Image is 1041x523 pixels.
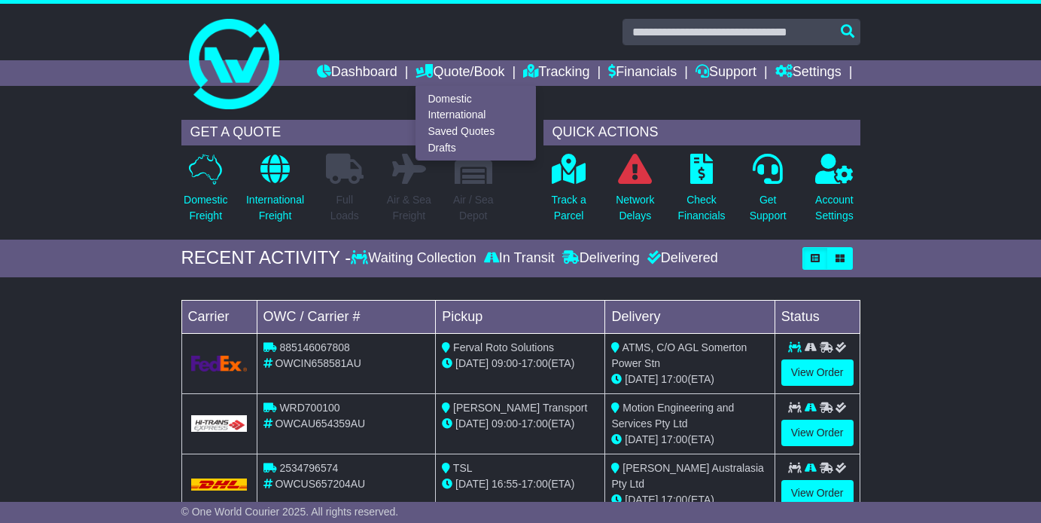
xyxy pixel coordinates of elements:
[677,192,725,224] p: Check Financials
[480,250,559,267] div: In Transit
[815,192,854,224] p: Account Settings
[279,402,339,414] span: WRD700100
[522,357,548,369] span: 17:00
[552,192,586,224] p: Track a Parcel
[608,60,677,86] a: Financials
[522,478,548,490] span: 17:00
[416,90,535,107] a: Domestic
[775,300,860,333] td: Status
[453,402,587,414] span: [PERSON_NAME] Transport
[191,415,248,432] img: GetCarrierServiceLogo
[605,300,775,333] td: Delivery
[326,192,364,224] p: Full Loads
[492,357,518,369] span: 09:00
[191,356,248,372] img: GetCarrierServiceLogo
[275,417,365,430] span: OWCAU654359AU
[279,341,349,353] span: 885146067808
[522,417,548,430] span: 17:00
[611,402,734,430] span: Motion Engineering and Services Pty Ltd
[387,192,431,224] p: Air & Sea Freight
[781,420,854,446] a: View Order
[415,86,536,161] div: Quote/Book
[279,462,338,474] span: 2534796574
[436,300,605,333] td: Pickup
[611,462,763,490] span: [PERSON_NAME] Australasia Pty Ltd
[351,250,479,267] div: Waiting Collection
[775,60,842,86] a: Settings
[559,250,644,267] div: Delivering
[317,60,397,86] a: Dashboard
[416,139,535,156] a: Drafts
[611,432,768,448] div: (ETA)
[453,462,473,474] span: TSL
[543,120,860,145] div: QUICK ACTIONS
[453,341,554,353] span: Ferval Roto Solutions
[492,478,518,490] span: 16:55
[275,357,361,369] span: OWCIN658581AU
[696,60,756,86] a: Support
[455,417,489,430] span: [DATE]
[246,192,304,224] p: International Freight
[181,506,399,518] span: © One World Courier 2025. All rights reserved.
[245,153,305,232] a: InternationalFreight
[416,124,535,140] a: Saved Quotes
[275,478,365,490] span: OWCUS657204AU
[661,494,687,506] span: 17:00
[455,357,489,369] span: [DATE]
[611,372,768,387] div: (ETA)
[191,479,248,491] img: DHL.png
[551,153,587,232] a: Track aParcel
[257,300,436,333] td: OWC / Carrier #
[442,476,598,492] div: - (ETA)
[616,192,654,224] p: Network Delays
[814,153,854,232] a: AccountSettings
[661,373,687,385] span: 17:00
[492,417,518,430] span: 09:00
[661,433,687,445] span: 17:00
[677,153,726,232] a: CheckFinancials
[750,192,787,224] p: Get Support
[625,433,658,445] span: [DATE]
[644,250,718,267] div: Delivered
[615,153,655,232] a: NetworkDelays
[611,341,747,369] span: ATMS, C/O AGL Somerton Power Stn
[749,153,787,232] a: GetSupport
[442,416,598,432] div: - (ETA)
[625,494,658,506] span: [DATE]
[181,120,498,145] div: GET A QUOTE
[523,60,589,86] a: Tracking
[455,478,489,490] span: [DATE]
[181,300,257,333] td: Carrier
[625,373,658,385] span: [DATE]
[611,492,768,508] div: (ETA)
[415,60,504,86] a: Quote/Book
[181,247,352,269] div: RECENT ACTIVITY -
[453,192,494,224] p: Air / Sea Depot
[781,480,854,506] a: View Order
[781,359,854,386] a: View Order
[442,356,598,372] div: - (ETA)
[416,107,535,124] a: International
[183,153,228,232] a: DomesticFreight
[184,192,227,224] p: Domestic Freight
